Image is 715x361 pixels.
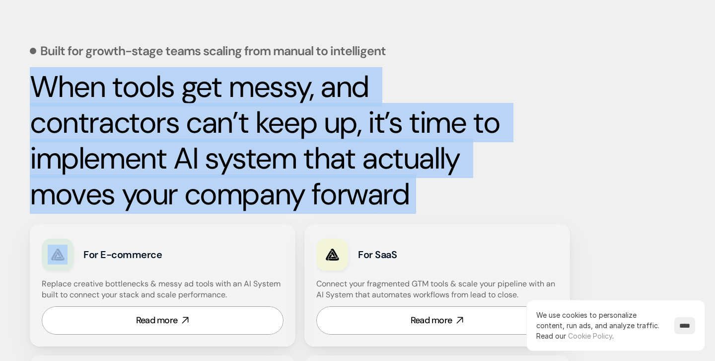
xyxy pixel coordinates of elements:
a: Cookie Policy [568,332,612,340]
p: We use cookies to personalize content, run ads, and analyze traffic. [536,310,664,341]
h3: For E-commerce [83,248,219,262]
span: Read our . [536,332,614,340]
strong: When tools get messy, and contractors can’t keep up, it’s time to implement AI system that actual... [30,67,506,214]
h4: Replace creative bottlenecks & messy ad tools with an AI System built to connect your stack and s... [42,278,281,301]
p: Built for growth-stage teams scaling from manual to intelligent [40,45,386,57]
div: Read more [136,314,178,327]
h3: For SaaS [358,248,494,262]
a: Read more [316,306,558,335]
div: Read more [411,314,452,327]
a: Read more [42,306,284,335]
h4: Connect your fragmented GTM tools & scale your pipeline with an AI System that automates workflow... [316,278,563,301]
